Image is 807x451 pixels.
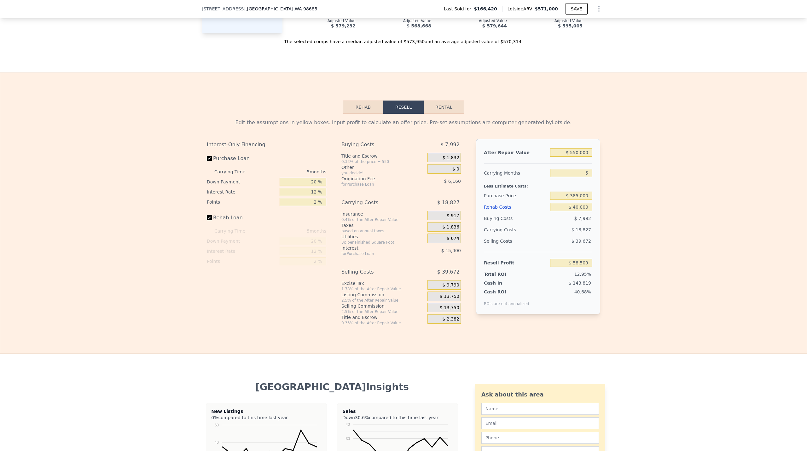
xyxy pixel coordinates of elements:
input: Email [481,417,599,429]
span: $ 18,827 [437,197,460,208]
span: $571,000 [535,6,558,11]
div: Carrying Costs [484,224,523,235]
span: $ 1,832 [442,155,459,161]
div: Taxes [341,222,425,228]
button: Rehab [343,101,383,114]
div: Title and Escrow [341,314,425,321]
div: Total ROI [484,271,523,277]
span: $ 595,005 [558,23,583,28]
button: Rental [424,101,464,114]
span: $ 674 [447,236,459,241]
div: Cash ROI [484,289,529,295]
div: 0.33% of the After Repair Value [341,321,425,326]
span: $ 7,992 [440,139,460,150]
span: 12.95% [574,272,591,277]
span: $166,420 [474,6,497,12]
div: Adjusted Value [441,18,507,23]
div: 5 months [258,226,326,236]
div: Points [207,256,277,266]
span: $ 143,819 [569,280,591,286]
button: SAVE [566,3,588,14]
span: Last Sold for [444,6,474,12]
text: 60 [215,423,219,427]
div: 1.78% of the After Repair Value [341,286,425,292]
span: $ 6,160 [444,179,461,184]
div: Carrying Months [484,167,548,179]
div: Carrying Time [214,226,255,236]
div: After Repair Value [484,147,548,158]
div: Adjusted Value [593,18,658,23]
button: Show Options [593,3,605,15]
div: Interest Rate [207,187,277,197]
span: $ 579,232 [331,23,356,28]
div: Utilities [341,234,425,240]
div: Sales [342,408,453,414]
span: 0% [211,415,218,420]
span: $ 579,644 [482,23,507,28]
div: you decide! [341,171,425,176]
span: $ 13,750 [440,294,459,299]
span: $ 1,836 [442,224,459,230]
text: 40 [346,422,350,427]
div: The selected comps have a median adjusted value of $573,950 and an average adjusted value of $570... [202,33,605,45]
div: New Listings [211,408,322,414]
div: for Purchase Loan [341,251,412,256]
div: Edit the assumptions in yellow boxes. Input profit to calculate an offer price. Pre-set assumptio... [207,119,600,126]
div: Selling Costs [341,266,412,278]
div: Cash In [484,280,523,286]
span: , [GEOGRAPHIC_DATA] [246,6,317,12]
div: Interest-Only Financing [207,139,326,150]
div: Origination Fee [341,176,412,182]
div: 2.5% of the After Repair Value [341,309,425,314]
div: Interest [341,245,412,251]
div: Carrying Time [214,167,255,177]
input: Rehab Loan [207,215,212,220]
div: Adjusted Value [290,18,356,23]
div: Interest Rate [207,246,277,256]
div: Buying Costs [484,213,548,224]
div: based on annual taxes [341,228,425,234]
span: $ 15,400 [441,248,461,253]
span: $ 0 [452,166,459,172]
span: 40.68% [574,289,591,294]
div: Listing Commission [341,292,425,298]
div: Resell Profit [484,257,548,269]
div: Down compared to this time last year [342,414,453,418]
div: Rehab Costs [484,201,548,213]
input: Purchase Loan [207,156,212,161]
span: $ 9,790 [442,282,459,288]
div: Excise Tax [341,280,425,286]
label: Rehab Loan [207,212,277,223]
div: 3¢ per Finished Square Foot [341,240,425,245]
div: Selling Costs [484,235,548,247]
div: Ask about this area [481,390,599,399]
span: $ 7,992 [574,216,591,221]
span: $ 39,672 [572,239,591,244]
span: $ 568,668 [407,23,431,28]
div: for Purchase Loan [341,182,412,187]
input: Name [481,403,599,415]
div: ROIs are not annualized [484,295,529,306]
div: Adjusted Value [517,18,583,23]
div: Adjusted Value [366,18,431,23]
span: [STREET_ADDRESS] [202,6,246,12]
input: Phone [481,432,599,444]
div: [GEOGRAPHIC_DATA] Insights [207,381,457,393]
button: Resell [383,101,424,114]
div: Insurance [341,211,425,217]
span: Lotside ARV [508,6,535,12]
div: Purchase Price [484,190,548,201]
div: 2.5% of the After Repair Value [341,298,425,303]
div: Points [207,197,277,207]
span: $ 13,750 [440,305,459,311]
text: 30 [346,437,350,441]
div: Less Estimate Costs: [484,179,592,190]
span: 30.6% [355,415,369,420]
div: 5 months [258,167,326,177]
span: $ 917 [447,213,459,219]
div: Selling Commission [341,303,425,309]
div: compared to this time last year [211,414,322,418]
div: 0.4% of the After Repair Value [341,217,425,222]
span: $ 2,382 [442,316,459,322]
div: Down Payment [207,177,277,187]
